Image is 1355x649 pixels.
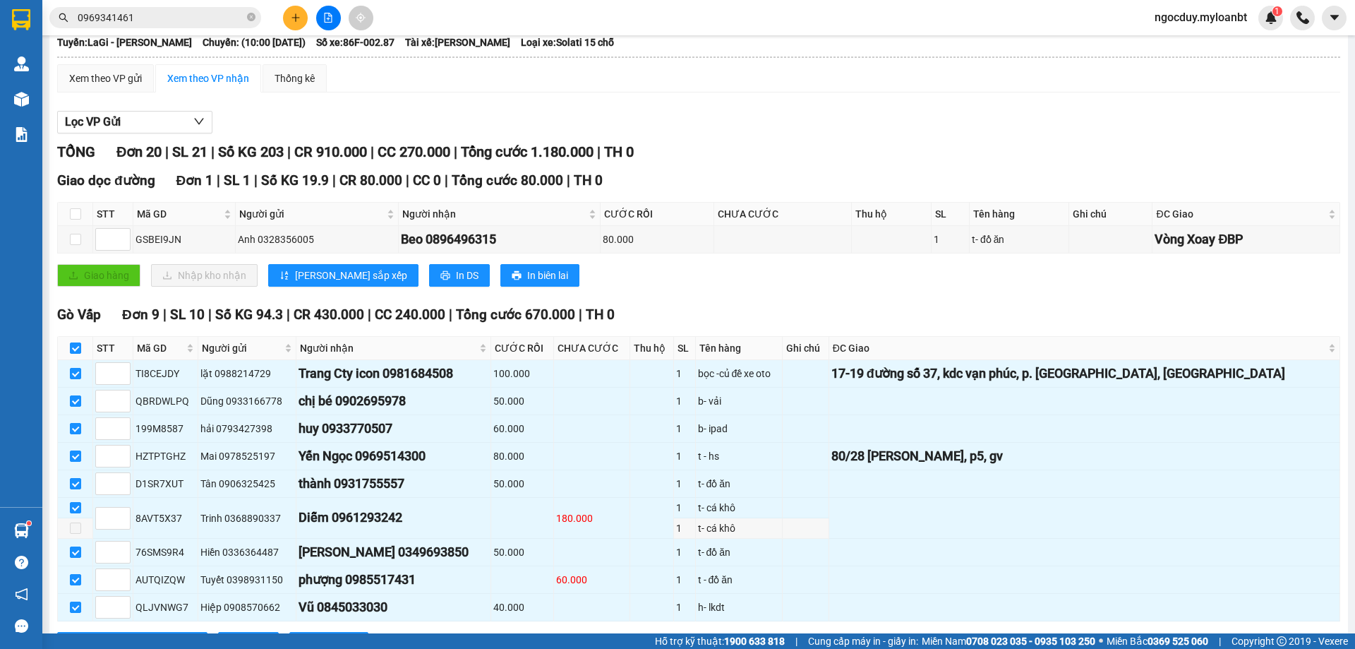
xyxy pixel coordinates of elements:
[1328,11,1341,24] span: caret-down
[299,474,488,494] div: thành 0931755557
[449,306,452,323] span: |
[934,232,967,247] div: 1
[655,633,785,649] span: Hỗ trợ kỹ thuật:
[461,143,594,160] span: Tổng cước 1.180.000
[116,143,162,160] span: Đơn 20
[698,421,780,436] div: b- ipad
[368,306,371,323] span: |
[167,71,249,86] div: Xem theo VP nhận
[405,35,510,50] span: Tài xế: [PERSON_NAME]
[69,71,142,86] div: Xem theo VP gửi
[14,523,29,538] img: warehouse-icon
[299,542,488,562] div: [PERSON_NAME] 0349693850
[151,264,258,287] button: downloadNhập kho nhận
[135,511,195,526] div: 8AVT5X37
[378,143,450,160] span: CC 270.000
[299,570,488,590] div: phượng 0985517431
[65,113,121,131] span: Lọc VP Gửi
[57,111,212,133] button: Lọc VP Gửi
[831,446,1337,466] div: 80/28 [PERSON_NAME], p5, gv
[165,143,169,160] span: |
[121,29,219,46] div: hiền
[698,366,780,381] div: bọc -củ đề xe oto
[12,13,34,28] span: Gửi:
[57,264,140,287] button: uploadGiao hàng
[57,172,155,189] span: Giao dọc đường
[1107,633,1208,649] span: Miền Bắc
[135,572,195,588] div: AUTQIZQW
[27,521,31,525] sup: 1
[122,306,159,323] span: Đơn 9
[972,232,1066,247] div: t- đồ ăn
[200,544,293,560] div: Hiền 0336364487
[14,92,29,107] img: warehouse-icon
[119,74,160,107] span: CHƯA CƯỚC :
[831,364,1337,383] div: 17-19 đường số 37, kdc vạn phúc, p. [GEOGRAPHIC_DATA], [GEOGRAPHIC_DATA]
[78,10,244,25] input: Tìm tên, số ĐT hoặc mã đơn
[275,71,315,86] div: Thống kê
[493,393,551,409] div: 50.000
[15,588,28,601] span: notification
[579,306,582,323] span: |
[698,476,780,492] div: t- đồ ăn
[349,6,373,30] button: aim
[193,116,205,127] span: down
[133,226,236,254] td: GSBEI9JN
[1099,638,1103,644] span: ⚪️
[261,172,329,189] span: Số KG 19.9
[1143,8,1258,26] span: ngocduy.myloanbt
[287,306,290,323] span: |
[135,448,195,464] div: HZTPTGHZ
[521,35,614,50] span: Loại xe: Solati 15 chỗ
[454,143,457,160] span: |
[299,446,488,466] div: Yến Ngọc 0969514300
[1148,636,1208,647] strong: 0369 525 060
[133,594,198,621] td: QLJVNWG7
[12,46,111,66] div: 0907592258
[323,13,333,23] span: file-add
[1155,230,1337,249] div: Vòng Xoay ĐBP
[133,539,198,566] td: 76SMS9R4
[1322,6,1347,30] button: caret-down
[135,476,195,492] div: D1SR7XUT
[603,232,711,247] div: 80.000
[15,619,28,633] span: message
[676,600,692,615] div: 1
[137,206,221,222] span: Mã GD
[932,203,970,226] th: SL
[493,600,551,615] div: 40.000
[586,306,615,323] span: TH 0
[163,306,167,323] span: |
[12,9,30,30] img: logo-vxr
[172,143,207,160] span: SL 21
[698,448,780,464] div: t - hs
[135,544,195,560] div: 76SMS9R4
[200,511,293,526] div: Trinh 0368890337
[698,572,780,588] div: t - đồ ăn
[1219,633,1221,649] span: |
[676,544,692,560] div: 1
[135,232,233,247] div: GSBEI9JN
[119,74,221,109] div: 60.000
[1156,206,1325,222] span: ĐC Giao
[295,268,407,283] span: [PERSON_NAME] sắp xếp
[604,143,634,160] span: TH 0
[676,476,692,492] div: 1
[554,337,630,360] th: CHƯA CƯỚC
[556,572,627,588] div: 60.000
[200,476,293,492] div: Tân 0906325425
[59,13,68,23] span: search
[674,337,695,360] th: SL
[299,419,488,439] div: huy 0933770507
[200,393,293,409] div: Dũng 0933166778
[452,172,563,189] span: Tổng cước 80.000
[922,633,1095,649] span: Miền Nam
[375,306,445,323] span: CC 240.000
[676,393,692,409] div: 1
[170,306,205,323] span: SL 10
[493,448,551,464] div: 80.000
[208,306,212,323] span: |
[1272,6,1282,16] sup: 1
[795,633,797,649] span: |
[200,366,293,381] div: lặt 0988214729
